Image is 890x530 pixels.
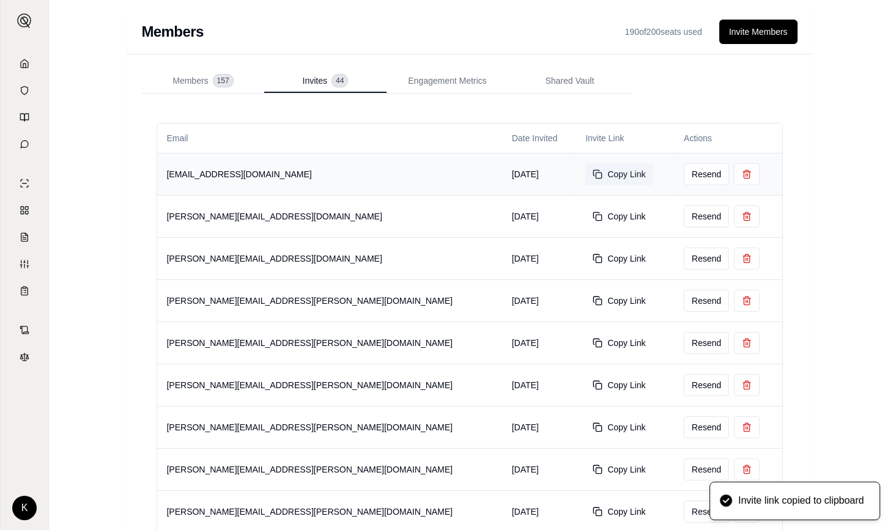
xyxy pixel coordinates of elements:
button: Resend [684,501,729,523]
button: Resend [684,458,729,480]
th: Email [157,123,502,153]
button: Copy Link [585,290,653,312]
td: [PERSON_NAME][EMAIL_ADDRESS][PERSON_NAME][DOMAIN_NAME] [157,364,502,406]
td: [DATE] [502,279,576,322]
a: Policy Comparisons [8,198,41,223]
td: [PERSON_NAME][EMAIL_ADDRESS][DOMAIN_NAME] [157,237,502,279]
button: Copy Link [585,501,653,523]
button: Expand sidebar [12,9,37,33]
th: Invite Link [576,123,674,153]
button: Resend [684,332,729,354]
h2: Members [142,22,204,42]
button: Copy Link [585,374,653,396]
th: Date Invited [502,123,576,153]
span: Shared Vault [546,75,595,87]
a: Chat [8,132,41,156]
th: Actions [674,123,782,153]
td: [PERSON_NAME][EMAIL_ADDRESS][PERSON_NAME][DOMAIN_NAME] [157,448,502,490]
button: Invite Members [719,20,798,44]
a: Custom Report [8,252,41,276]
span: Invites [303,75,327,87]
button: Resend [684,290,729,312]
button: Copy Link [585,163,653,185]
td: [PERSON_NAME][EMAIL_ADDRESS][PERSON_NAME][DOMAIN_NAME] [157,406,502,448]
a: Contract Analysis [8,318,41,342]
a: Legal Search Engine [8,345,41,369]
span: 44 [332,75,347,87]
a: Single Policy [8,171,41,196]
td: [EMAIL_ADDRESS][DOMAIN_NAME] [157,153,502,195]
span: Engagement Metrics [408,75,486,87]
a: Prompt Library [8,105,41,130]
button: Resend [684,163,729,185]
td: [PERSON_NAME][EMAIL_ADDRESS][PERSON_NAME][DOMAIN_NAME] [157,279,502,322]
button: Resend [684,374,729,396]
button: Resend [684,248,729,270]
td: [DATE] [502,237,576,279]
a: Documents Vault [8,78,41,103]
td: [DATE] [502,322,576,364]
td: [PERSON_NAME][EMAIL_ADDRESS][PERSON_NAME][DOMAIN_NAME] [157,322,502,364]
button: Copy Link [585,332,653,354]
div: K [12,496,37,520]
td: [DATE] [502,153,576,195]
a: Coverage Table [8,279,41,303]
button: Copy Link [585,458,653,480]
img: Expand sidebar [17,13,32,28]
a: Home [8,51,41,76]
td: [DATE] [502,364,576,406]
button: Copy Link [585,416,653,438]
td: [DATE] [502,448,576,490]
button: Copy Link [585,248,653,270]
button: Resend [684,416,729,438]
button: Copy Link [585,205,653,227]
td: [DATE] [502,195,576,237]
div: 190 of 200 seats used [618,22,710,42]
td: [DATE] [502,406,576,448]
button: Resend [684,205,729,227]
div: Invite link copied to clipboard [738,495,864,507]
td: [PERSON_NAME][EMAIL_ADDRESS][DOMAIN_NAME] [157,195,502,237]
span: 157 [213,75,233,87]
span: Members [172,75,208,87]
a: Claim Coverage [8,225,41,249]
